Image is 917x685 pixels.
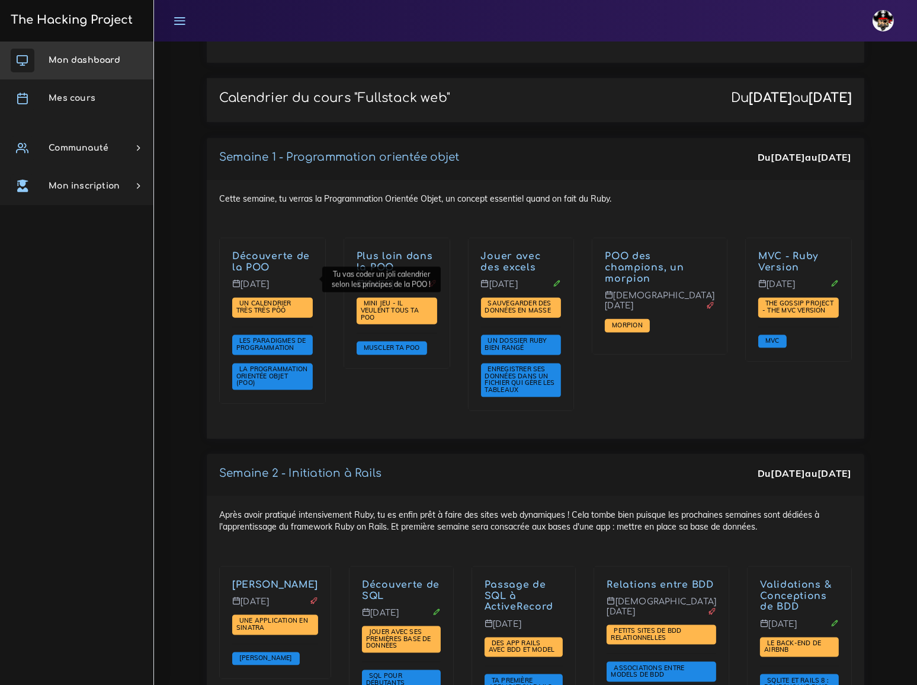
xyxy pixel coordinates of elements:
a: Mini jeu - il veulent tous ta POO [361,300,419,321]
p: [DATE] [362,608,441,627]
strong: [DATE] [809,91,852,105]
strong: [DATE] [771,151,805,163]
strong: [DATE] [771,467,805,479]
h3: The Hacking Project [7,14,133,27]
div: Du au [731,91,852,106]
span: Mes cours [49,94,95,103]
a: La Programmation Orientée Objet (POO) [236,365,307,387]
a: Sauvegarder des données en masse [485,300,554,315]
div: Du au [758,151,852,164]
img: avatar [873,10,894,31]
a: Plus loin dans la POO [357,251,433,273]
a: Associations entre models de BDD [611,664,684,680]
a: Relations entre BDD [607,579,713,590]
a: POO des champions, un morpion [605,251,684,284]
span: Mon dashboard [49,56,120,65]
a: [PERSON_NAME] [236,654,296,662]
span: Sauvegarder des données en masse [485,299,554,314]
span: MVC [762,336,783,345]
a: Passage de SQL à ActiveRecord [485,579,553,613]
a: Enregistrer ses données dans un fichier qui gère les tableaux [485,365,555,394]
span: Une application en Sinatra [236,616,308,632]
span: The Gossip Project - The MVC version [762,299,833,314]
a: Un calendrier très très PÔÔ [236,300,291,315]
a: Une application en Sinatra [236,617,308,632]
a: [PERSON_NAME] [232,579,318,590]
a: Petits sites de BDD relationnelles [611,627,681,642]
span: Mon inscription [49,181,120,190]
p: [DEMOGRAPHIC_DATA][DATE] [605,291,714,320]
a: Semaine 1 - Programmation orientée objet [219,151,459,163]
p: [DATE] [758,279,839,298]
strong: [DATE] [817,151,852,163]
span: Muscler ta POO [361,343,423,352]
a: Les paradigmes de programmation [236,337,306,352]
p: [DEMOGRAPHIC_DATA][DATE] [607,597,716,626]
a: Validations & Conceptions de BDD [760,579,831,613]
a: MVC [762,337,783,345]
a: Découverte de la POO [232,251,310,273]
span: Un dossier Ruby bien rangé [485,336,547,352]
p: [DATE] [232,597,318,616]
p: [DATE] [760,619,839,638]
span: La Programmation Orientée Objet (POO) [236,365,307,387]
span: Jouer avec ses premières base de données [366,627,431,649]
p: [DATE] [485,619,563,638]
a: Découverte de SQL [362,579,440,601]
span: Morpion [609,321,645,329]
div: Cette semaine, tu verras la Programmation Orientée Objet, un concept essentiel quand on fait du R... [207,180,864,439]
a: Morpion [609,321,645,330]
a: Un dossier Ruby bien rangé [485,337,547,352]
span: Petits sites de BDD relationnelles [611,626,681,642]
div: Tu vas coder un joli calendrier selon les principes de la POO ! [322,267,441,292]
strong: [DATE] [749,91,792,105]
a: Le Back-end de Airbnb [764,639,821,655]
a: Des app Rails avec BDD et Model [489,639,558,655]
span: Le Back-end de Airbnb [764,639,821,654]
a: Semaine 2 - Initiation à Rails [219,467,381,479]
a: Jouer avec ses premières base de données [366,628,431,650]
a: MVC - Ruby Version [758,251,818,273]
span: Associations entre models de BDD [611,664,684,679]
span: Les paradigmes de programmation [236,336,306,352]
a: Jouer avec des excels [481,251,541,273]
p: [DATE] [232,279,313,298]
p: [DATE] [481,279,562,298]
a: The Gossip Project - The MVC version [762,300,833,315]
span: Des app Rails avec BDD et Model [489,639,558,654]
div: Du au [758,467,852,480]
span: Enregistrer ses données dans un fichier qui gère les tableaux [485,365,555,394]
span: Communauté [49,144,108,152]
span: Un calendrier très très PÔÔ [236,299,291,314]
p: Calendrier du cours "Fullstack web" [219,91,450,106]
strong: [DATE] [817,467,852,479]
span: [PERSON_NAME] [236,654,296,662]
a: Muscler ta POO [361,344,423,352]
